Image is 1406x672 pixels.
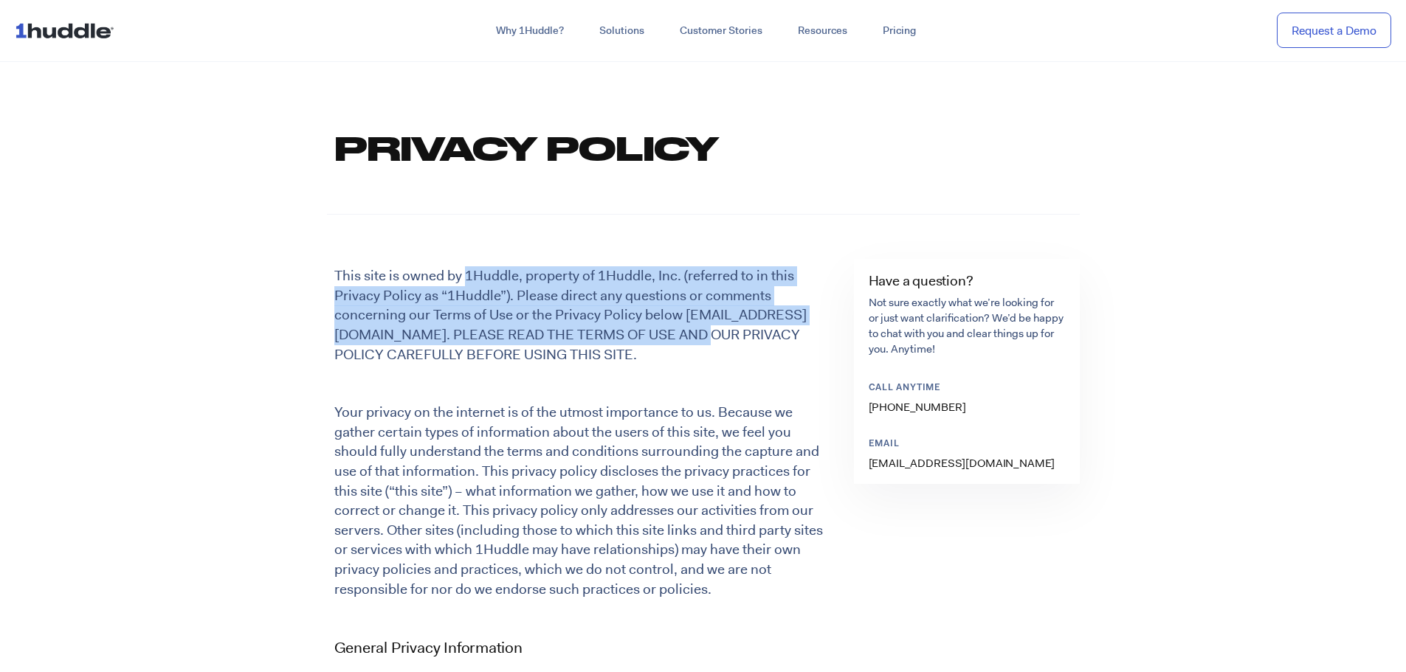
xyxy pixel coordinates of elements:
p: Email [869,438,1053,451]
a: Why 1Huddle? [478,18,582,44]
a: Pricing [865,18,934,44]
a: Resources [780,18,865,44]
a: [EMAIL_ADDRESS][DOMAIN_NAME] [869,456,1055,471]
p: Not sure exactly what we’re looking for or just want clarification? We’d be happy to chat with yo... [869,295,1065,357]
a: Request a Demo [1277,13,1391,49]
p: Call anytime [869,382,1053,395]
img: ... [15,16,120,44]
h3: General Privacy Information [334,637,847,659]
p: Your privacy on the internet is of the utmost importance to us. Because we gather certain types o... [334,403,835,599]
a: Customer Stories [662,18,780,44]
a: [PHONE_NUMBER] [869,400,966,415]
h1: Privacy Policy [334,125,1065,170]
h4: Have a question? [869,274,1065,288]
p: This site is owned by 1Huddle, property of 1Huddle, Inc. (referred to in this Privacy Policy as “... [334,266,835,364]
a: Solutions [582,18,662,44]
